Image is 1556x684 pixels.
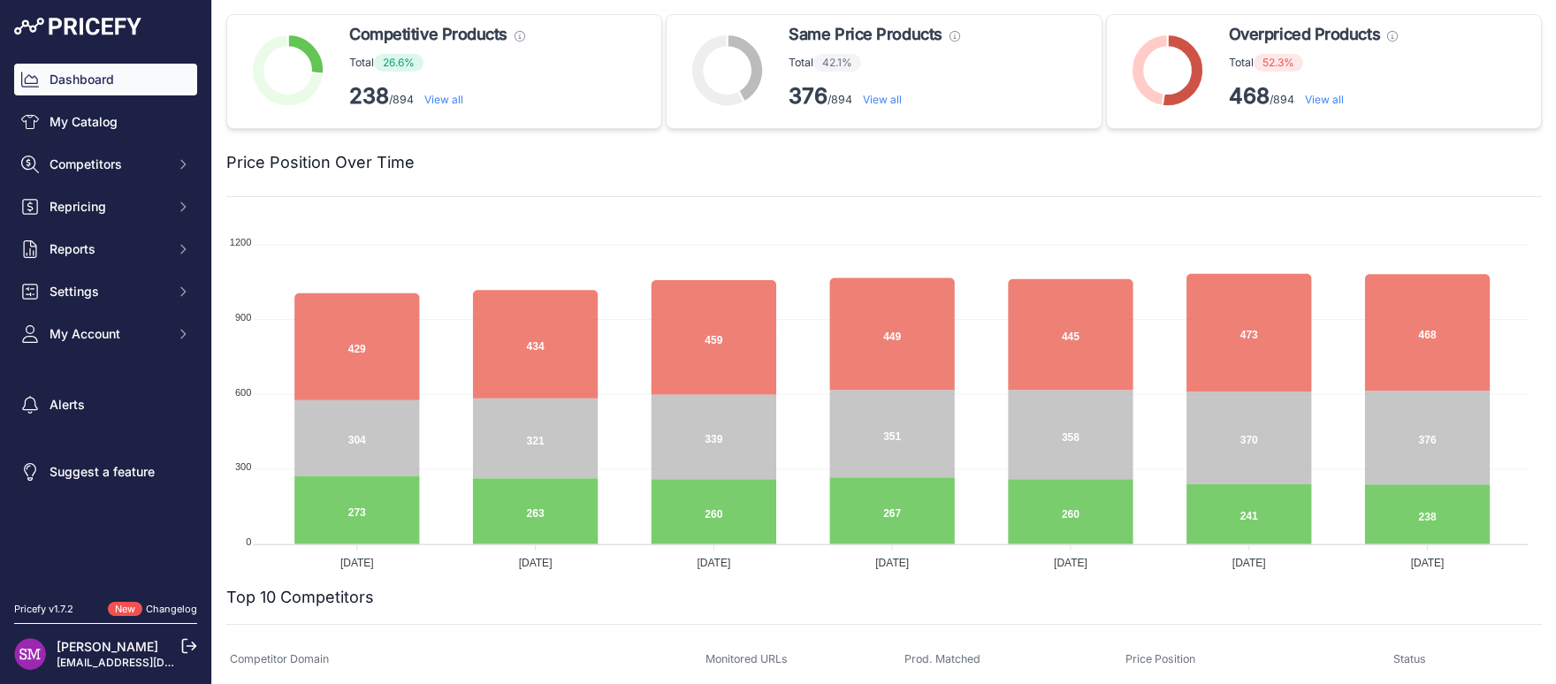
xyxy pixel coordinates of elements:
span: Monitored URLs [706,652,788,665]
span: Same Price Products [789,22,942,47]
span: My Account [50,325,165,343]
button: Competitors [14,148,197,180]
button: Reports [14,233,197,265]
span: Prod. Matched [904,652,980,665]
a: View all [1305,93,1344,106]
p: Total [789,54,959,72]
tspan: [DATE] [340,557,374,569]
span: Settings [50,283,165,300]
tspan: [DATE] [1411,557,1445,569]
button: Settings [14,276,197,308]
tspan: 600 [235,387,251,398]
p: Total [349,54,525,72]
span: Competitors [50,156,165,173]
h2: Top 10 Competitors [226,585,374,610]
p: /894 [789,82,959,110]
strong: 376 [789,83,828,109]
tspan: [DATE] [519,557,553,569]
button: Repricing [14,191,197,223]
a: View all [424,93,463,106]
strong: 238 [349,83,389,109]
tspan: 300 [235,461,251,472]
span: Status [1393,652,1426,665]
button: My Account [14,318,197,350]
img: Pricefy Logo [14,18,141,35]
a: [EMAIL_ADDRESS][DOMAIN_NAME] [57,656,241,669]
span: Reports [50,240,165,258]
tspan: [DATE] [1232,557,1266,569]
span: 42.1% [813,54,861,72]
a: My Catalog [14,106,197,138]
a: Changelog [146,603,197,615]
tspan: 900 [235,312,251,323]
p: /894 [1229,82,1398,110]
a: View all [863,93,902,106]
span: New [108,602,142,617]
a: Suggest a feature [14,456,197,488]
p: /894 [349,82,525,110]
span: Competitor Domain [230,652,329,665]
tspan: 1200 [230,237,251,247]
h2: Price Position Over Time [226,150,415,175]
a: Alerts [14,389,197,421]
strong: 468 [1229,83,1270,109]
tspan: [DATE] [1054,557,1087,569]
span: 52.3% [1254,54,1303,72]
tspan: 0 [246,536,251,547]
p: Total [1229,54,1398,72]
span: Repricing [50,198,165,216]
tspan: [DATE] [875,557,909,569]
div: Pricefy v1.7.2 [14,602,73,617]
a: [PERSON_NAME] [57,639,158,654]
span: Price Position [1125,652,1195,665]
span: 26.6% [374,54,423,72]
a: Dashboard [14,64,197,95]
tspan: [DATE] [697,557,730,569]
nav: Sidebar [14,64,197,581]
span: Overpriced Products [1229,22,1380,47]
span: Competitive Products [349,22,507,47]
